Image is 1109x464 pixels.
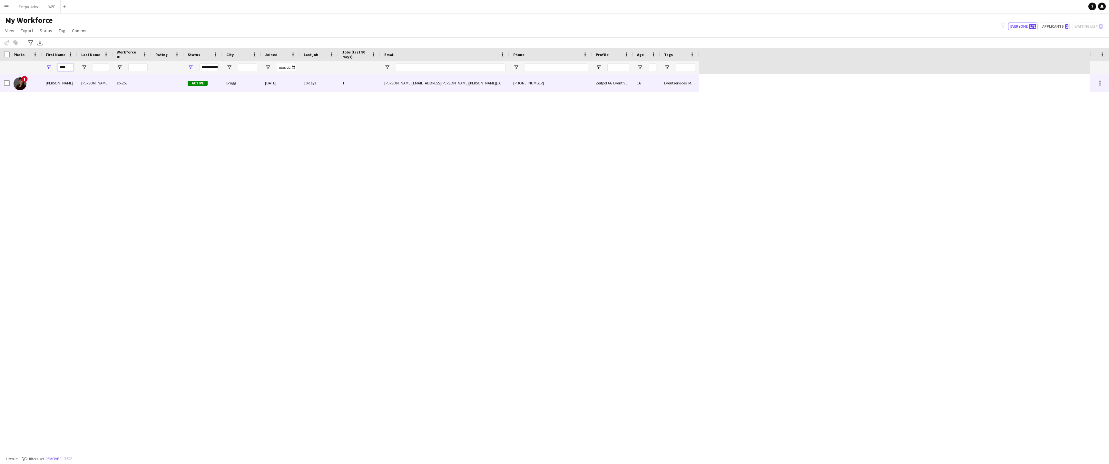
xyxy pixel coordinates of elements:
span: Last job [304,52,318,57]
input: Email Filter Input [396,63,505,71]
span: 171 [1029,24,1036,29]
button: Open Filter Menu [188,64,193,70]
span: Profile [596,52,609,57]
input: Age Filter Input [649,63,656,71]
span: City [226,52,234,57]
span: Tags [664,52,673,57]
div: [PERSON_NAME] [42,74,77,92]
button: Zeitpol Jobs [13,0,43,13]
span: Rating [155,52,168,57]
div: [PERSON_NAME][EMAIL_ADDRESS][PERSON_NAME][PERSON_NAME][DOMAIN_NAME] [380,74,509,92]
img: Vera Mayer [14,77,26,90]
a: Comms [69,26,89,35]
span: Joined [265,52,278,57]
a: View [3,26,17,35]
a: Tag [56,26,68,35]
div: [DATE] [261,74,300,92]
span: ! [21,76,28,82]
span: Workforce ID [117,50,140,59]
button: Open Filter Menu [81,64,87,70]
app-action-btn: Export XLSX [36,39,44,47]
input: City Filter Input [238,63,257,71]
span: 2 [1065,24,1068,29]
span: Export [21,28,33,34]
input: Tags Filter Input [676,63,695,71]
span: Jobs (last 90 days) [342,50,369,59]
div: Brugg [222,74,261,92]
input: First Name Filter Input [57,63,74,71]
span: First Name [46,52,65,57]
button: Open Filter Menu [265,64,271,70]
div: 16 [633,74,660,92]
button: WEF [43,0,61,13]
span: View [5,28,14,34]
button: Open Filter Menu [637,64,643,70]
button: Open Filter Menu [117,64,123,70]
input: Last Name Filter Input [93,63,109,71]
button: Open Filter Menu [513,64,519,70]
div: 1 [339,74,380,92]
div: [PHONE_NUMBER] [509,74,592,92]
div: [PERSON_NAME] [77,74,113,92]
button: Applicants2 [1040,23,1070,30]
button: Open Filter Menu [384,64,390,70]
a: Export [18,26,36,35]
button: Open Filter Menu [664,64,670,70]
button: Open Filter Menu [596,64,602,70]
input: Workforce ID Filter Input [128,63,148,71]
a: Status [37,26,55,35]
span: My Workforce [5,15,53,25]
input: Phone Filter Input [525,63,588,71]
input: Joined Filter Input [277,63,296,71]
span: Status [40,28,52,34]
input: Profile Filter Input [607,63,629,71]
span: 2 filters set [26,456,44,461]
span: Phone [513,52,525,57]
span: Comms [72,28,86,34]
app-action-btn: Advanced filters [27,39,34,47]
span: Last Name [81,52,100,57]
div: Eventservices, Möbelschulung noch offen, Produktion, Vertrag ausstehend, Vertrag vollständig, Zei... [660,74,699,92]
button: Open Filter Menu [226,64,232,70]
button: Open Filter Menu [46,64,52,70]
div: Zeitpol AG Eventhelfer [592,74,633,92]
button: Remove filters [44,455,74,462]
div: zp-253 [113,74,152,92]
span: Photo [14,52,25,57]
button: Everyone171 [1008,23,1037,30]
span: Status [188,52,200,57]
div: 10 days [300,74,339,92]
span: Tag [59,28,65,34]
span: Active [188,81,208,86]
span: Email [384,52,395,57]
span: Age [637,52,644,57]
